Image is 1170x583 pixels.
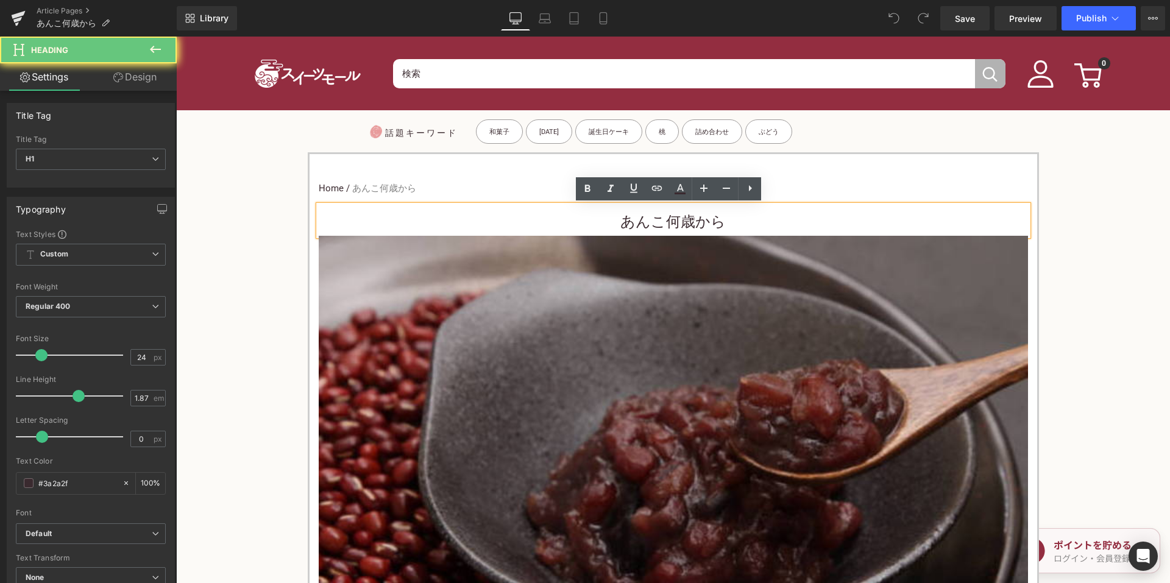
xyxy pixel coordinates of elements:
[177,6,237,30] a: New Library
[136,473,165,494] div: %
[16,229,166,239] div: Text Styles
[143,143,168,160] a: Home
[154,435,164,443] span: px
[911,6,935,30] button: Redo
[71,1,193,74] img: スイーツモール
[469,83,503,107] a: 桃
[37,18,96,28] span: あんこ何歳から
[1141,6,1165,30] button: More
[154,394,164,402] span: em
[193,83,282,110] p: 話題キーワード
[882,6,906,30] button: Undo
[154,353,164,361] span: px
[38,476,116,490] input: Color
[31,45,68,55] span: Heading
[16,375,166,384] div: Line Height
[530,6,559,30] a: Laptop
[16,104,52,121] div: Title Tag
[350,83,396,107] a: [DATE]
[40,249,68,260] b: Custom
[569,83,616,107] a: ぶどう
[1062,6,1136,30] button: Publish
[1009,12,1042,25] span: Preview
[1129,542,1158,571] div: Open Intercom Messenger
[16,416,166,425] div: Letter Spacing
[994,6,1057,30] a: Preview
[559,6,589,30] a: Tablet
[168,143,176,160] span: /
[37,6,177,16] a: Article Pages
[300,83,347,107] a: 和菓子
[851,24,878,51] img: user1.png
[921,21,934,33] span: 0
[589,6,618,30] a: Mobile
[217,23,799,52] input: When autocomplete results are available use up and down arrows to review and enter to select
[799,23,829,52] button: 検索
[16,283,166,291] div: Font Weight
[26,529,52,539] i: Default
[506,83,566,107] a: 詰め合わせ
[16,509,166,517] div: Font
[16,135,166,144] div: Title Tag
[16,197,66,214] div: Typography
[26,154,34,163] b: H1
[91,63,179,91] a: Design
[16,334,166,343] div: Font Size
[955,12,975,25] span: Save
[143,136,852,168] nav: breadcrumbs
[16,554,166,562] div: Text Transform
[16,457,166,465] div: Text Color
[501,6,530,30] a: Desktop
[26,573,44,582] b: None
[26,302,71,311] b: Regular 400
[200,13,229,24] span: Library
[1076,13,1107,23] span: Publish
[399,83,466,107] a: 誕生日ケーキ
[896,25,924,49] a: 0
[143,172,852,199] h1: あんこ何歳から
